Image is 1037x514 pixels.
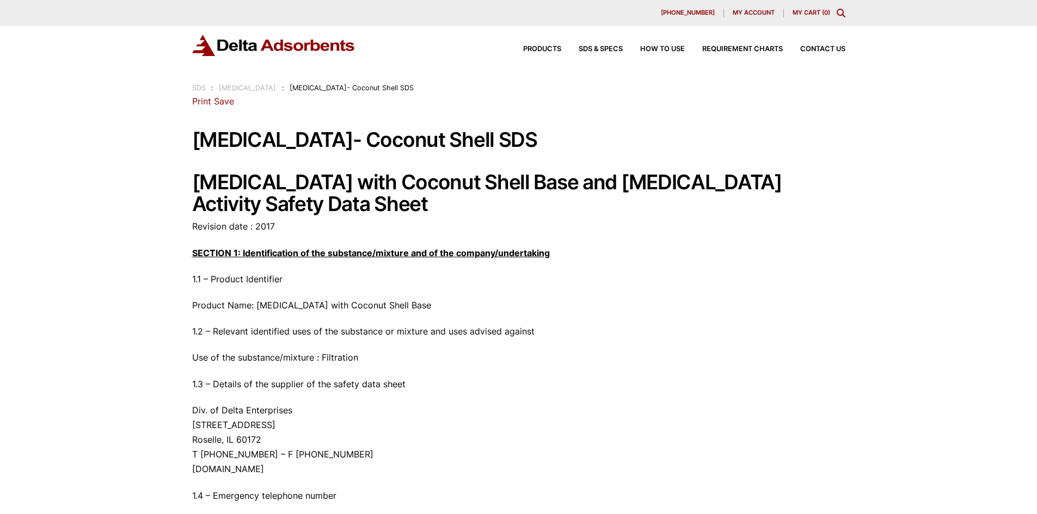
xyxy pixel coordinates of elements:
[214,96,234,107] a: Save
[219,84,276,92] a: [MEDICAL_DATA]
[702,46,783,53] span: Requirement Charts
[192,488,845,503] p: 1.4 – Emergency telephone number
[733,10,775,16] span: My account
[783,46,845,53] a: Contact Us
[192,84,206,92] a: SDS
[192,129,845,151] h1: [MEDICAL_DATA]- Coconut Shell SDS
[192,272,845,287] p: 1.1 – Product Identifier
[192,350,845,365] p: Use of the substance/mixture : Filtration
[290,84,414,92] span: [MEDICAL_DATA]- Coconut Shell SDS
[800,46,845,53] span: Contact Us
[192,247,550,258] strong: SECTION 1: Identification of the substance/mixture and of the company/undertaking
[661,10,715,16] span: [PHONE_NUMBER]
[623,46,685,53] a: How to Use
[282,84,284,92] span: :
[652,9,724,17] a: [PHONE_NUMBER]
[837,9,845,17] div: Toggle Modal Content
[506,46,561,53] a: Products
[192,171,845,215] h1: [MEDICAL_DATA] with Coconut Shell Base and [MEDICAL_DATA] Activity Safety Data Sheet
[685,46,783,53] a: Requirement Charts
[192,298,845,313] p: Product Name: [MEDICAL_DATA] with Coconut Shell Base
[793,9,830,16] a: My Cart (0)
[211,84,213,92] span: :
[192,324,845,339] p: 1.2 – Relevant identified uses of the substance or mixture and uses advised against
[824,9,828,16] span: 0
[192,377,845,392] p: 1.3 – Details of the supplier of the safety data sheet
[192,219,845,234] p: Revision date : 2017
[192,96,211,107] a: Print
[640,46,685,53] span: How to Use
[523,46,561,53] span: Products
[579,46,623,53] span: SDS & SPECS
[192,35,355,56] img: Delta Adsorbents
[561,46,623,53] a: SDS & SPECS
[192,403,845,477] p: Div. of Delta Enterprises [STREET_ADDRESS] Roselle, IL 60172 T [PHONE_NUMBER] – F [PHONE_NUMBER] ...
[724,9,784,17] a: My account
